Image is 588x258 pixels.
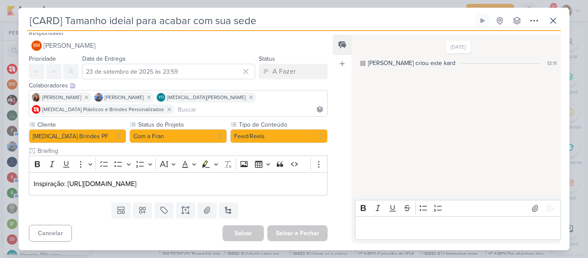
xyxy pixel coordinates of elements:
div: Beth Monteiro [31,40,42,51]
label: Status do Projeto [137,120,227,129]
div: [PERSON_NAME] criou este kard [368,59,455,68]
input: Texto sem título [36,146,328,155]
input: Select a date [82,64,255,79]
div: Editor editing area: main [29,172,328,196]
p: Inspiração: [URL][DOMAIN_NAME] [34,179,323,189]
div: Colaboradores [29,81,328,90]
div: Editor toolbar [355,200,561,217]
img: Franciluce Carvalho [32,93,40,102]
span: [PERSON_NAME] [42,93,81,101]
button: A Fazer [259,64,328,79]
div: Editor editing area: main [355,216,561,240]
button: Feed/Reels [230,129,328,143]
div: A Fazer [272,66,296,77]
div: Ligar relógio [479,17,486,24]
label: Responsável [29,29,63,37]
label: Status [259,55,275,62]
span: [PERSON_NAME] [105,93,144,101]
span: [PERSON_NAME] [43,40,96,51]
div: Yasmin Oliveira [157,93,165,102]
p: YO [158,96,164,100]
label: Prioridade [29,55,56,62]
button: Cancelar [29,225,72,242]
p: BM [33,44,40,48]
img: Guilherme Savio [94,93,103,102]
button: Com a Fran [130,129,227,143]
img: Allegra Plásticos e Brindes Personalizados [32,105,40,114]
span: [MEDICAL_DATA] Plásticos e Brindes Personalizados [42,106,164,113]
label: Data de Entrega [82,55,125,62]
input: Kard Sem Título [27,13,473,28]
input: Buscar [176,104,325,115]
label: Tipo de Conteúdo [238,120,328,129]
button: [MEDICAL_DATA] Brindes PF [29,129,126,143]
div: 13:11 [547,59,557,67]
div: Editor toolbar [29,155,328,172]
span: [MEDICAL_DATA][PERSON_NAME] [167,93,246,101]
label: Cliente [37,120,126,129]
button: BM [PERSON_NAME] [29,38,328,53]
